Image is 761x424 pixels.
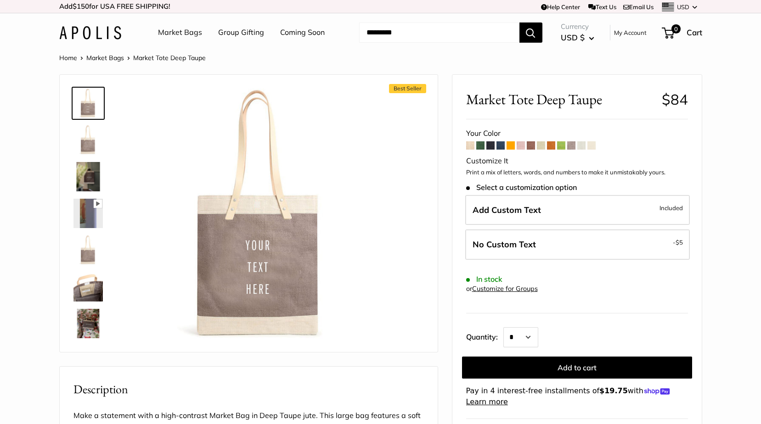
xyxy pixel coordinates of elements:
span: USD $ [561,33,585,42]
span: Best Seller [389,84,426,93]
a: Market Tote Deep Taupe [72,160,105,193]
span: $84 [662,90,688,108]
label: Add Custom Text [465,195,690,225]
img: Market Tote Deep Taupe [73,89,103,118]
a: Home [59,54,77,62]
img: Market Tote Deep Taupe [73,125,103,155]
input: Search... [359,22,519,43]
span: No Custom Text [473,239,536,250]
a: Text Us [588,3,616,11]
button: USD $ [561,30,594,45]
h2: Description [73,380,424,398]
img: Market Tote Deep Taupe [73,235,103,265]
span: Cart [687,28,702,37]
span: Select a customization option [466,183,577,192]
button: Add to cart [462,357,692,379]
div: or [466,283,538,295]
img: Market Tote Deep Taupe [73,199,103,228]
a: Market Tote Deep Taupe [72,123,105,156]
nav: Breadcrumb [59,52,206,64]
a: 0 Cart [663,25,702,40]
img: Market Tote Deep Taupe [73,272,103,301]
span: Currency [561,20,594,33]
a: My Account [614,27,647,38]
div: Customize It [466,154,688,168]
label: Leave Blank [465,229,690,260]
a: Coming Soon [280,26,325,39]
span: 0 [671,24,680,33]
a: Market Bags [86,54,124,62]
a: Market Tote Deep Taupe [72,270,105,303]
a: Market Tote Deep Taupe [72,307,105,340]
label: Quantity: [466,324,503,347]
img: Market Tote Deep Taupe [73,309,103,338]
a: Help Center [541,3,580,11]
a: Market Tote Deep Taupe [72,197,105,230]
a: Market Bags [158,26,202,39]
span: Included [660,202,683,213]
a: Market Tote Deep Taupe [72,234,105,267]
a: Customize for Groups [472,285,538,293]
a: Market Tote Deep Taupe [72,87,105,120]
img: Apolis [59,26,121,39]
span: Market Tote Deep Taupe [133,54,206,62]
span: Market Tote Deep Taupe [466,91,655,108]
a: Group Gifting [218,26,264,39]
span: Add Custom Text [473,205,541,215]
div: Your Color [466,127,688,140]
p: Print a mix of letters, words, and numbers to make it unmistakably yours. [466,168,688,177]
span: - [673,237,683,248]
span: USD [677,3,689,11]
span: $150 [73,2,89,11]
img: Market Tote Deep Taupe [73,162,103,191]
button: Search [519,22,542,43]
span: In stock [466,275,502,284]
img: Market Tote Deep Taupe [133,89,387,342]
a: Email Us [623,3,654,11]
span: $5 [676,239,683,246]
